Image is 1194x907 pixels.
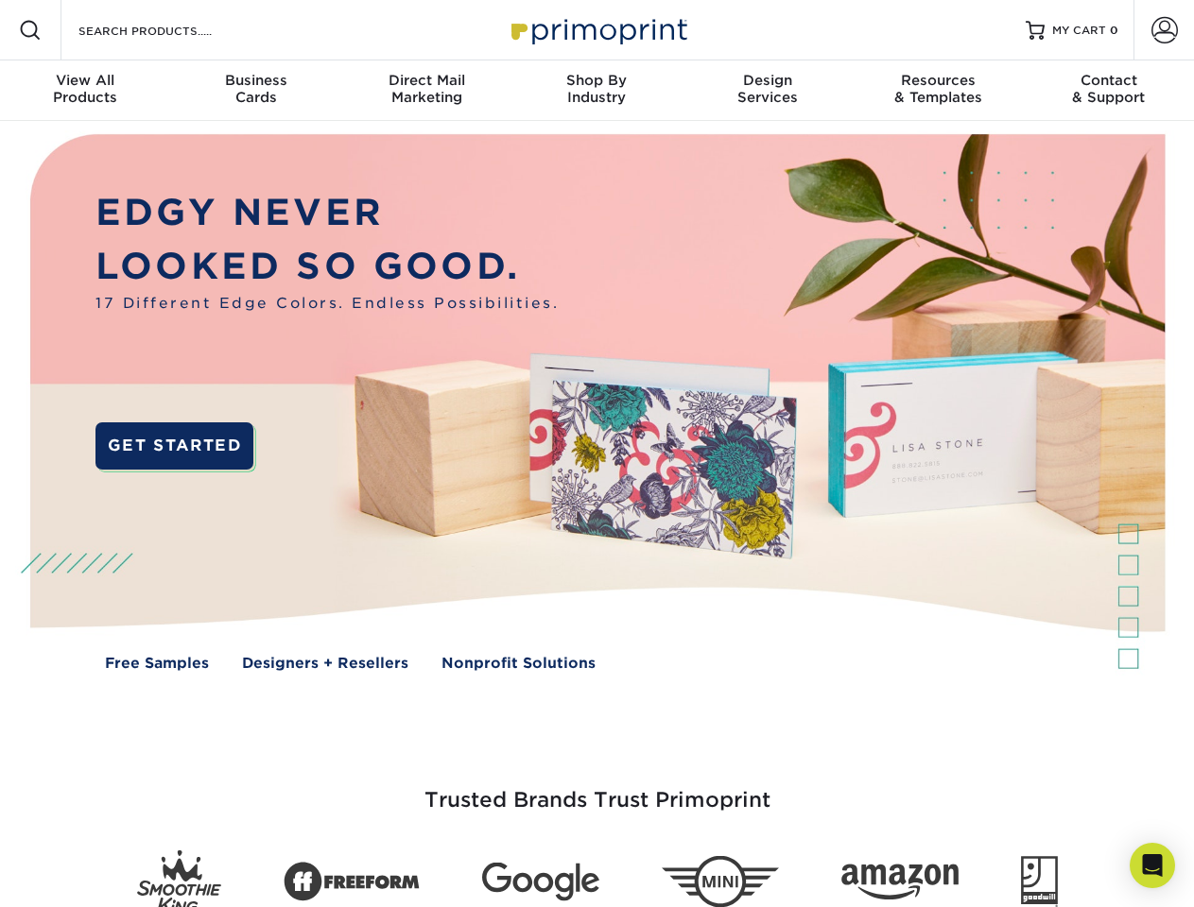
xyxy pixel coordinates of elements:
span: Business [170,72,340,89]
div: Open Intercom Messenger [1130,843,1175,888]
a: GET STARTED [95,422,253,470]
div: Industry [511,72,682,106]
a: Direct MailMarketing [341,60,511,121]
a: Free Samples [105,653,209,675]
h3: Trusted Brands Trust Primoprint [44,743,1151,835]
a: DesignServices [683,60,853,121]
span: Design [683,72,853,89]
span: 0 [1110,24,1118,37]
img: Primoprint [503,9,692,50]
img: Google [482,863,599,901]
div: Marketing [341,72,511,106]
a: Designers + Resellers [242,653,408,675]
a: Resources& Templates [853,60,1023,121]
span: MY CART [1052,23,1106,39]
a: Shop ByIndustry [511,60,682,121]
a: BusinessCards [170,60,340,121]
span: Shop By [511,72,682,89]
span: Contact [1024,72,1194,89]
img: Amazon [841,864,959,900]
p: LOOKED SO GOOD. [95,240,559,294]
img: Goodwill [1021,856,1058,907]
div: Services [683,72,853,106]
a: Nonprofit Solutions [441,653,596,675]
span: Direct Mail [341,72,511,89]
span: 17 Different Edge Colors. Endless Possibilities. [95,293,559,315]
div: & Support [1024,72,1194,106]
div: & Templates [853,72,1023,106]
a: Contact& Support [1024,60,1194,121]
p: EDGY NEVER [95,186,559,240]
span: Resources [853,72,1023,89]
input: SEARCH PRODUCTS..... [77,19,261,42]
div: Cards [170,72,340,106]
